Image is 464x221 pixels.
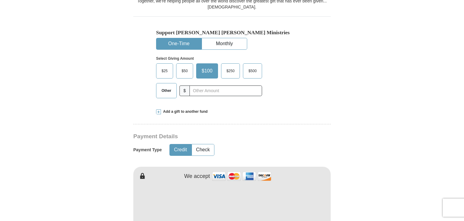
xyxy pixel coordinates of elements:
[170,144,191,156] button: Credit
[179,85,190,96] span: $
[133,133,288,140] h3: Payment Details
[199,66,216,75] span: $100
[156,29,308,36] h5: Support [PERSON_NAME] [PERSON_NAME] Ministries
[211,170,272,183] img: credit cards accepted
[184,173,210,180] h4: We accept
[156,38,201,49] button: One-Time
[223,66,238,75] span: $250
[159,66,171,75] span: $25
[192,144,214,156] button: Check
[189,85,262,96] input: Other Amount
[156,56,194,61] strong: Select Giving Amount
[245,66,260,75] span: $500
[161,109,208,114] span: Add a gift to another fund
[159,86,174,95] span: Other
[133,147,162,152] h5: Payment Type
[179,66,191,75] span: $50
[202,38,247,49] button: Monthly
